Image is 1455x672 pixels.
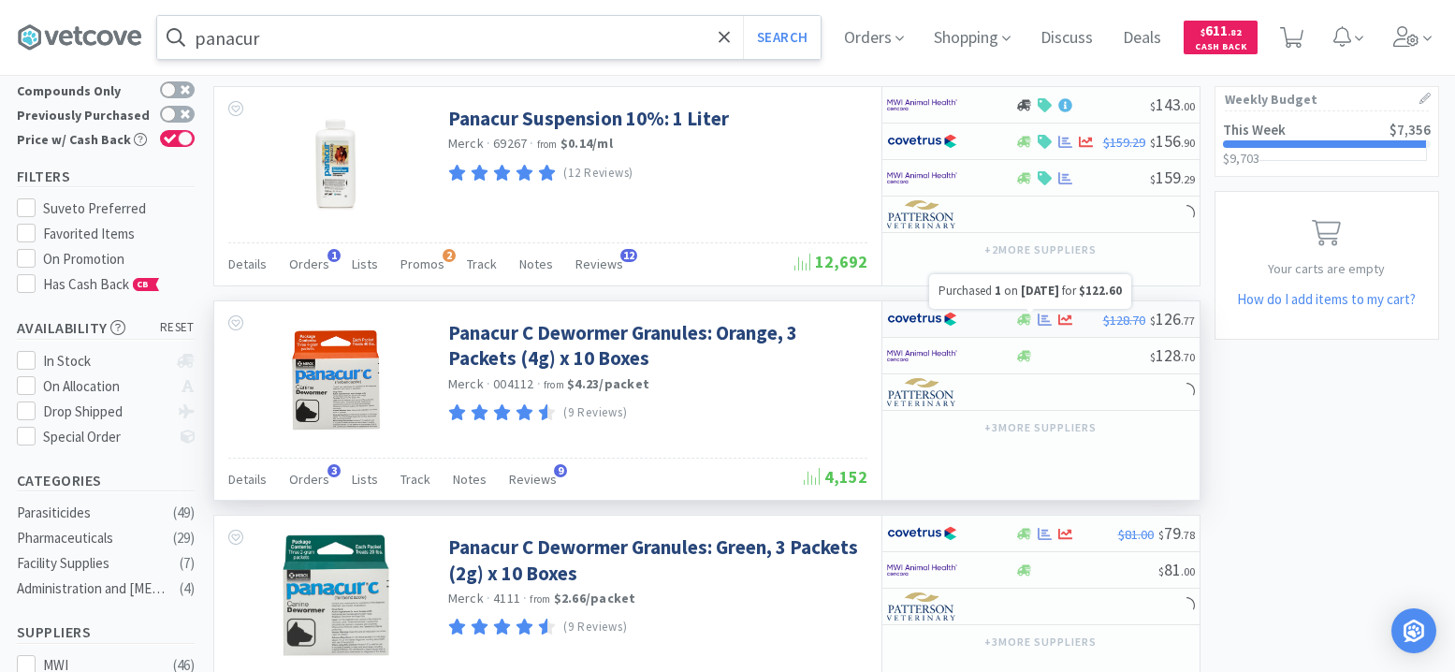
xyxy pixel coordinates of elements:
[17,166,195,187] h5: Filters
[1181,350,1195,364] span: . 70
[1215,111,1438,176] a: This Week$7,356$9,703
[327,249,341,262] span: 1
[1033,30,1100,47] a: Discuss
[887,91,957,119] img: f6b2451649754179b5b4e0c70c3f7cb0_2.png
[228,256,267,272] span: Details
[563,618,627,637] p: (9 Reviews)
[887,592,957,621] img: f5e969b455434c6296c6d81ef179fa71_3.png
[173,502,195,524] div: ( 49 )
[530,592,550,606] span: from
[467,256,497,272] span: Track
[400,256,444,272] span: Promos
[289,256,329,272] span: Orders
[1181,314,1195,328] span: . 77
[1150,99,1156,113] span: $
[493,590,520,606] span: 4111
[995,283,1001,299] span: 1
[448,106,729,131] a: Panacur Suspension 10%: 1 Liter
[887,378,957,406] img: f5e969b455434c6296c6d81ef179fa71_3.png
[173,527,195,549] div: ( 29 )
[352,256,378,272] span: Lists
[487,590,490,606] span: ·
[1225,87,1429,111] h1: Weekly Budget
[443,249,456,262] span: 2
[567,375,649,392] strong: $4.23 / packet
[563,164,633,183] p: (12 Reviews)
[509,471,557,488] span: Reviews
[1150,314,1156,328] span: $
[17,317,195,339] h5: Availability
[537,375,541,392] span: ·
[1181,528,1195,542] span: . 78
[17,527,168,549] div: Pharmaceuticals
[1118,526,1154,543] span: $81.00
[887,342,957,370] img: f6b2451649754179b5b4e0c70c3f7cb0_2.png
[1200,22,1242,39] span: 611
[1181,172,1195,186] span: . 29
[1181,99,1195,113] span: . 00
[1200,26,1205,38] span: $
[352,471,378,488] span: Lists
[1223,150,1259,167] span: $9,703
[487,135,490,152] span: ·
[17,502,168,524] div: Parasiticides
[1150,94,1195,115] span: 143
[887,305,957,333] img: 77fca1acd8b6420a9015268ca798ef17_1.png
[804,466,867,488] span: 4,152
[43,375,167,398] div: On Allocation
[448,135,484,152] a: Merck
[975,237,1105,263] button: +2more suppliers
[1150,172,1156,186] span: $
[487,375,490,392] span: ·
[17,577,168,600] div: Administration and [MEDICAL_DATA]
[887,556,957,584] img: f6b2451649754179b5b4e0c70c3f7cb0_2.png
[1150,350,1156,364] span: $
[887,127,957,155] img: 77fca1acd8b6420a9015268ca798ef17_1.png
[493,375,534,392] span: 004112
[554,464,567,477] span: 9
[43,350,167,373] div: In Stock
[1158,528,1164,542] span: $
[523,590,527,606] span: ·
[17,470,195,491] h5: Categories
[887,200,957,228] img: f5e969b455434c6296c6d81ef179fa71_3.png
[43,275,160,293] span: Has Cash Back
[560,135,613,152] strong: $0.14 / ml
[1181,564,1195,578] span: . 00
[1215,288,1438,311] h5: How do I add items to my cart?
[620,249,637,262] span: 12
[519,256,553,272] span: Notes
[43,248,195,270] div: On Promotion
[43,223,195,245] div: Favorited Items
[1181,136,1195,150] span: . 90
[180,577,195,600] div: ( 4 )
[448,590,484,606] a: Merck
[448,375,484,392] a: Merck
[887,164,957,192] img: f6b2451649754179b5b4e0c70c3f7cb0_2.png
[160,318,195,338] span: reset
[1158,522,1195,544] span: 79
[1158,559,1195,580] span: 81
[283,320,389,442] img: 32375ddcab064b47aa837d1af2cf74a0_30954.png
[975,629,1105,655] button: +3more suppliers
[1103,134,1145,151] span: $159.29
[975,415,1105,441] button: +3more suppliers
[887,519,957,548] img: 77fca1acd8b6420a9015268ca798ef17_1.png
[493,135,527,152] span: 69267
[43,401,167,423] div: Drop Shipped
[563,403,627,423] p: (9 Reviews)
[1184,12,1258,63] a: $611.82Cash Back
[180,552,195,575] div: ( 7 )
[448,534,863,586] a: Panacur C Dewormer Granules: Green, 3 Packets (2g) x 10 Boxes
[1390,121,1431,139] span: $7,356
[1103,312,1145,329] span: $128.70
[327,464,341,477] span: 3
[17,106,151,122] div: Previously Purchased
[17,552,168,575] div: Facility Supplies
[453,471,487,488] span: Notes
[448,320,863,372] a: Panacur C Dewormer Granules: Orange, 3 Packets (4g) x 10 Boxes
[1021,283,1059,299] span: [DATE]
[1150,130,1195,152] span: 156
[228,471,267,488] span: Details
[17,621,195,643] h5: Suppliers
